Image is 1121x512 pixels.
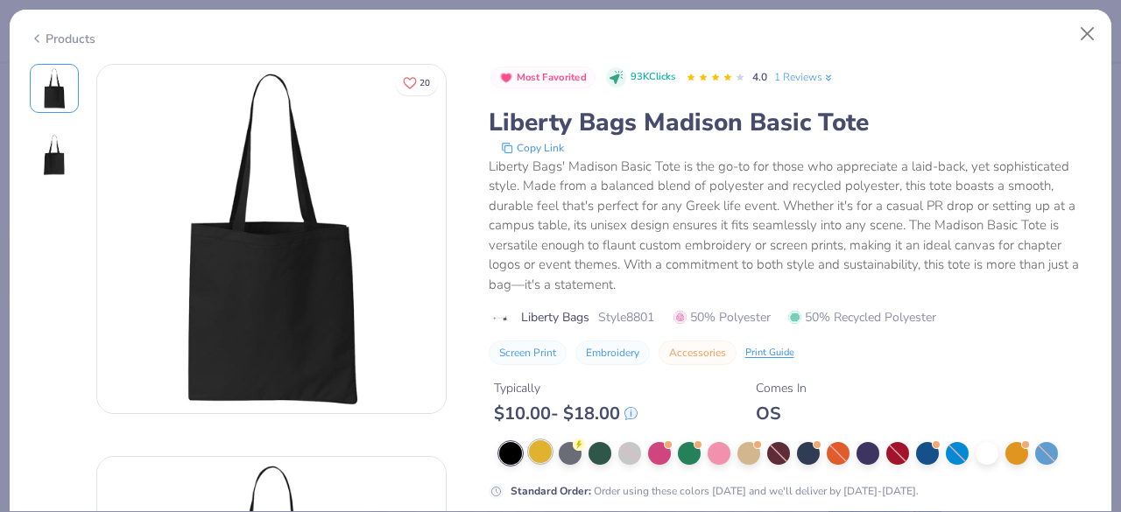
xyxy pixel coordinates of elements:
a: 1 Reviews [774,69,835,85]
button: Badge Button [490,67,596,89]
div: Products [30,30,95,48]
div: 4.0 Stars [686,64,745,92]
span: Most Favorited [517,73,587,82]
div: $ 10.00 - $ 18.00 [494,403,638,424]
button: Embroidery [575,340,650,365]
button: Screen Print [489,340,567,365]
span: 50% Polyester [673,308,771,326]
span: Liberty Bags [521,308,589,326]
span: 50% Recycled Polyester [788,308,936,326]
div: Comes In [756,379,807,397]
button: Like [395,70,438,95]
strong: Standard Order : [511,484,591,498]
button: Close [1071,18,1104,51]
img: brand logo [489,312,512,326]
img: Most Favorited sort [499,71,513,85]
div: Liberty Bags Madison Basic Tote [489,106,1092,139]
span: 93K Clicks [631,70,675,85]
button: copy to clipboard [496,139,569,157]
div: Order using these colors [DATE] and we'll deliver by [DATE]-[DATE]. [511,483,919,499]
span: 4.0 [752,70,767,84]
img: Front [33,67,75,109]
img: Back [33,134,75,176]
img: Front [97,65,446,413]
div: OS [756,403,807,424]
div: Liberty Bags' Madison Basic Tote is the go-to for those who appreciate a laid-back, yet sophistic... [489,157,1092,295]
span: Style 8801 [598,308,654,326]
div: Typically [494,379,638,397]
button: Accessories [659,340,737,365]
div: Print Guide [745,346,794,361]
span: 20 [419,79,430,88]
